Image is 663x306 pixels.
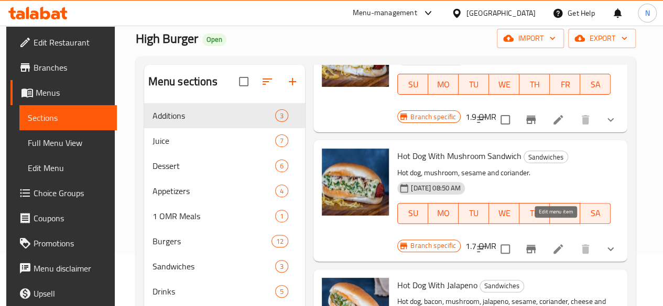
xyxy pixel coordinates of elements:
span: Sandwiches [480,280,524,292]
a: Coupons [10,206,117,231]
div: Sandwiches [480,280,524,292]
span: TH [524,206,546,221]
button: FR [550,74,580,95]
span: Branch specific [406,112,460,122]
span: WE [493,206,515,221]
span: Dessert [153,160,275,172]
span: SU [402,77,424,92]
button: MO [428,74,459,95]
span: 1 [276,211,288,221]
span: 12 [272,236,288,246]
button: Branch-specific-item [518,236,544,262]
button: delete [573,107,598,132]
span: 3 [276,111,288,121]
div: Dessert6 [144,153,306,178]
span: Promotions [34,237,108,250]
span: Upsell [34,287,108,300]
h2: Menu sections [148,74,218,89]
button: MO [428,203,459,224]
span: N [645,7,649,19]
span: Menu disclaimer [34,262,108,275]
button: SU [397,74,428,95]
span: Select to update [494,238,516,260]
span: 5 [276,287,288,297]
button: Branch-specific-item [518,107,544,132]
div: Drinks5 [144,279,306,304]
a: Edit Restaurant [10,30,117,55]
button: TH [519,74,550,95]
button: FR [550,203,580,224]
h6: 1.9 OMR [465,109,496,124]
button: delete [573,236,598,262]
span: 6 [276,161,288,171]
div: 1 OMR Meals1 [144,203,306,229]
div: Sandwiches3 [144,254,306,279]
button: import [497,29,564,48]
span: [DATE] 08:50 AM [407,183,465,193]
button: sort-choices [469,107,494,132]
button: WE [489,203,519,224]
span: Hot Dog With Jalapeno [397,277,477,293]
button: SA [580,74,611,95]
a: Full Menu View [19,130,117,155]
span: 1 OMR Meals [153,210,275,222]
span: 7 [276,136,288,146]
span: Drinks [153,285,275,298]
span: FR [554,206,576,221]
button: export [568,29,636,48]
div: items [275,109,288,122]
div: Juice7 [144,128,306,153]
div: [GEOGRAPHIC_DATA] [466,7,536,19]
a: Promotions [10,231,117,256]
a: Menus [10,80,117,105]
button: sort-choices [469,236,494,262]
span: Sections [28,111,108,124]
span: Edit Menu [28,162,108,174]
button: WE [489,74,519,95]
span: Hot Dog With Mushroom Sandwich [397,148,521,164]
div: items [275,285,288,298]
div: items [275,210,288,222]
button: show more [598,236,623,262]
span: Burgers [153,235,271,247]
span: High Burger [136,27,198,50]
span: WE [493,77,515,92]
span: export [577,32,627,45]
span: Branches [34,61,108,74]
a: Choice Groups [10,180,117,206]
div: Burgers12 [144,229,306,254]
span: Open [202,35,226,44]
span: Sandwiches [153,260,275,273]
span: Menus [36,86,108,99]
span: FR [554,77,576,92]
button: Add section [280,69,305,94]
span: MO [432,77,454,92]
button: SU [397,203,428,224]
span: Select all sections [233,71,255,93]
span: MO [432,206,454,221]
button: TU [459,74,489,95]
span: import [505,32,556,45]
span: 4 [276,186,288,196]
div: items [271,235,288,247]
span: Additions [153,109,275,122]
span: TU [463,206,485,221]
span: Juice [153,134,275,147]
div: Additions3 [144,103,306,128]
span: Sandwiches [524,151,568,163]
button: TH [519,203,550,224]
p: Hot dog, mushroom, sesame and coriander. [397,166,611,179]
svg: Show Choices [604,114,617,126]
span: SU [402,206,424,221]
div: items [275,134,288,147]
div: Appetizers4 [144,178,306,203]
div: items [275,185,288,197]
a: Edit Menu [19,155,117,180]
h6: 1.7 OMR [465,239,496,253]
div: Sandwiches [524,151,568,163]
